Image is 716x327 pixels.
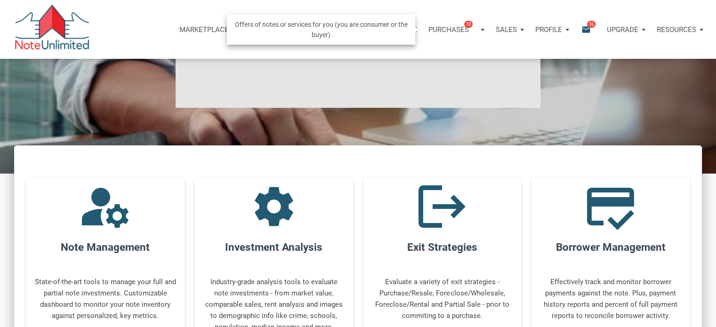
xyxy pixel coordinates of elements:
[35,276,176,321] p: State-of-the-art tools to manage your full and partial note investments. Customizable dashboard t...
[414,178,470,235] i: logout
[194,239,354,255] h4: Investment Analysis
[179,25,229,34] p: Marketplace
[464,20,473,28] span: 10
[490,16,530,44] button: Sales
[327,16,368,44] button: Reports
[540,276,681,321] p: Effectively track and monitor borrower payments against the note. Plus, payment history reports a...
[363,239,522,255] h4: Exit Strategies
[657,25,696,34] p: Resources
[77,178,134,235] i: manage_accounts
[651,16,709,44] button: Resources
[281,25,321,34] p: Properties
[535,25,562,34] p: Profile
[580,24,592,35] i: email
[574,16,601,44] button: email16
[373,25,417,34] p: Calculator
[240,25,263,34] p: Notes
[428,25,469,34] p: Purchases
[601,16,651,44] button: Upgrade
[496,25,517,34] p: Sales
[174,16,234,44] button: Marketplace
[607,25,638,34] p: Upgrade
[332,25,362,34] p: Reports
[234,16,275,44] button: Notes
[582,178,639,235] i: credit_score
[275,16,327,44] a: Properties
[26,239,185,255] h4: Note Management
[246,178,302,235] i: settings
[531,239,690,255] h4: Borrower Management
[423,16,490,44] button: Purchases10
[587,20,595,28] span: 16
[368,16,423,44] a: Calculator
[530,16,575,44] button: Profile
[371,276,513,321] p: Evaluate a variety of exit strategies - Purchase/Resale, Foreclose/Wholesale, Foreclose/Rental an...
